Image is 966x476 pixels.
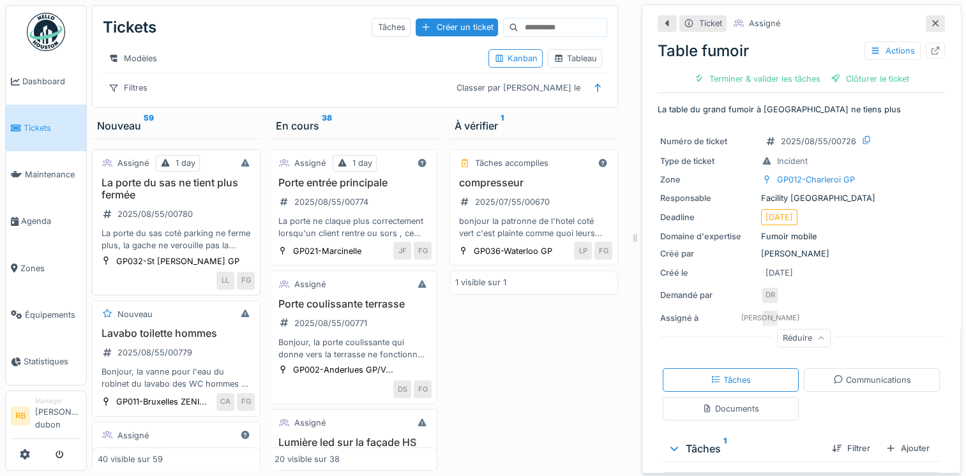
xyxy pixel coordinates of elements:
div: GP036-Waterloo GP [474,245,552,257]
div: GP021-Marcinelle [293,245,361,257]
a: RB Manager[PERSON_NAME] dubon [11,396,81,439]
div: [DATE] [766,211,793,223]
div: Créé le [660,267,756,279]
div: FG [414,380,432,398]
div: 2025/08/55/00780 [117,208,193,220]
span: Équipements [25,309,81,321]
div: Tâches accomplies [475,157,548,169]
div: Filtrer [827,440,875,457]
div: Assigné à [660,312,756,324]
div: Bonjour, la porte coulissante qui donne vers la terrasse ne fonctionne plus et reste ouverte [275,336,432,361]
div: Facility [GEOGRAPHIC_DATA] [660,192,942,204]
span: Zones [20,262,81,274]
div: La porte du sas coté parking ne ferme plus, la gache ne verouille pas la porte [98,227,255,251]
div: Terminer & valider les tâches [689,70,826,87]
div: Domaine d'expertise [660,230,756,242]
a: Tickets [6,105,86,151]
div: 1 day [176,157,195,169]
h3: Lumière led sur la façade HS [275,436,432,449]
div: Assigné [294,157,326,169]
div: Filtres [103,78,153,97]
div: Type de ticket [660,155,756,167]
a: Zones [6,245,86,292]
div: 1 visible sur 1 [455,276,506,288]
a: Agenda [6,198,86,244]
img: Badge_color-CXgf-gQk.svg [27,13,65,51]
div: FG [414,242,432,260]
div: 2025/08/55/00774 [294,196,368,208]
div: Ajouter [880,440,935,457]
div: Table fumoir [658,40,945,63]
div: Actions [864,41,921,60]
div: LL [216,272,234,290]
div: Assigné [117,429,149,442]
div: 1 day [352,157,372,169]
div: Manager [35,396,81,406]
span: Maintenance [25,168,81,181]
h3: Lavabo toilette hommes [98,327,255,339]
div: GP002-Anderlues GP/V... [293,364,393,376]
div: Tickets [103,11,156,44]
div: Nouveau [117,308,153,320]
div: 2025/08/55/00771 [294,317,367,329]
a: Maintenance [6,151,86,198]
div: GP032-St [PERSON_NAME] GP [116,255,239,267]
h3: La porte du sas ne tient plus fermée [98,177,255,201]
div: bonjour la patronne de l'hotel coté vert c'est plainte comme quoi leurs clients ne trouvent pas l... [455,215,612,239]
sup: 38 [322,118,332,133]
div: Bonjour, la vanne pour l'eau du robinet du lavabo des WC hommes ne fonctionne plus, celui-ci est ... [98,366,255,390]
span: Tickets [24,122,81,134]
div: Responsable [660,192,756,204]
div: 2025/08/55/00726 [781,135,856,147]
a: Dashboard [6,58,86,105]
div: Kanban [494,52,537,64]
span: Agenda [21,215,81,227]
h3: Porte coulissante terrasse [275,298,432,310]
div: Créé par [660,248,756,260]
div: 2025/08/55/00779 [117,346,192,359]
div: 20 visible sur 38 [275,453,340,465]
div: [PERSON_NAME] [761,309,779,327]
sup: 1 [723,441,727,456]
div: Clôturer le ticket [826,70,914,87]
li: RB [11,406,30,426]
div: Assigné [749,17,780,29]
div: La porte ne claque plus correctement lorsqu'un client rentre ou sors , ce qui fait que tout le mo... [275,215,432,239]
div: Classer par [PERSON_NAME] le [450,78,585,97]
div: FG [594,242,612,260]
sup: 1 [501,118,504,133]
a: Statistiques [6,338,86,385]
div: CA [216,393,234,411]
div: DS [393,380,411,398]
div: Incident [777,155,808,167]
div: LP [574,242,592,260]
div: Deadline [660,211,756,223]
div: GP011-Bruxelles ZENI... [116,396,207,408]
div: Réduire [777,329,831,348]
div: [PERSON_NAME] [660,248,942,260]
div: Tâches [668,441,822,456]
div: Créer un ticket [416,19,498,36]
div: Fumoir mobile [660,230,942,242]
h3: compresseur [455,177,612,189]
div: Demandé par [660,289,756,301]
div: GP012-Charleroi GP [777,174,855,186]
div: Nouveau [97,118,255,133]
div: À vérifier [455,118,613,133]
div: Documents [702,403,759,415]
div: En cours [276,118,434,133]
div: Numéro de ticket [660,135,756,147]
li: [PERSON_NAME] dubon [35,396,81,436]
div: 2025/07/55/00670 [475,196,550,208]
div: FG [237,272,255,290]
h3: Porte entrée principale [275,177,432,189]
div: Assigné [117,157,149,169]
sup: 59 [144,118,154,133]
span: Dashboard [22,75,81,87]
div: Zone [660,174,756,186]
div: Communications [833,374,911,386]
span: Statistiques [24,355,81,368]
div: Assigné [294,278,326,290]
div: Assigné [294,417,326,429]
p: La table du grand fumoir à [GEOGRAPHIC_DATA] ne tiens plus [658,103,945,115]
